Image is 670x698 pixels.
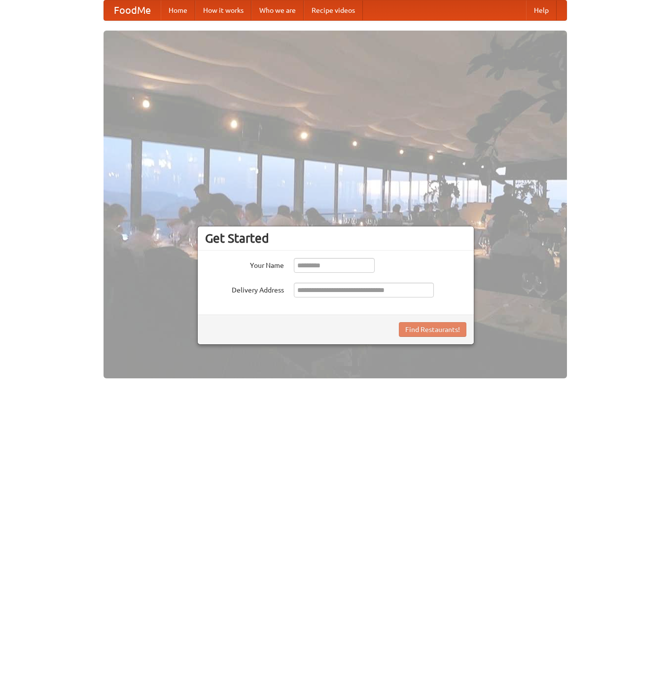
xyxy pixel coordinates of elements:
[251,0,304,20] a: Who we are
[205,283,284,295] label: Delivery Address
[195,0,251,20] a: How it works
[104,0,161,20] a: FoodMe
[205,231,466,246] h3: Get Started
[161,0,195,20] a: Home
[304,0,363,20] a: Recipe videos
[205,258,284,270] label: Your Name
[526,0,557,20] a: Help
[399,322,466,337] button: Find Restaurants!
